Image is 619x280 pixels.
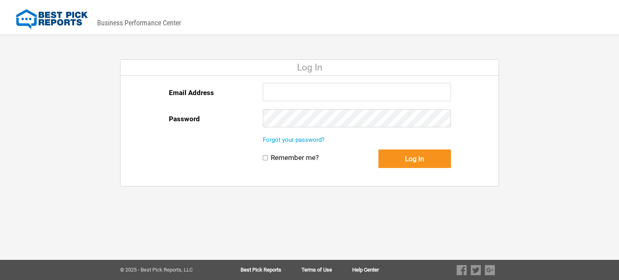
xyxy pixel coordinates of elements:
[169,109,200,129] label: Password
[271,153,319,162] label: Remember me?
[120,267,215,273] div: © 2025 - Best Pick Reports, LLC
[16,9,88,29] img: Best Pick Reports Logo
[120,60,499,76] div: Log In
[352,267,379,273] a: Help Center
[169,83,214,102] label: Email Address
[263,136,324,143] a: Forgot your password?
[301,267,352,273] a: Terms of Use
[241,267,301,273] a: Best Pick Reports
[378,149,451,168] button: Log In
